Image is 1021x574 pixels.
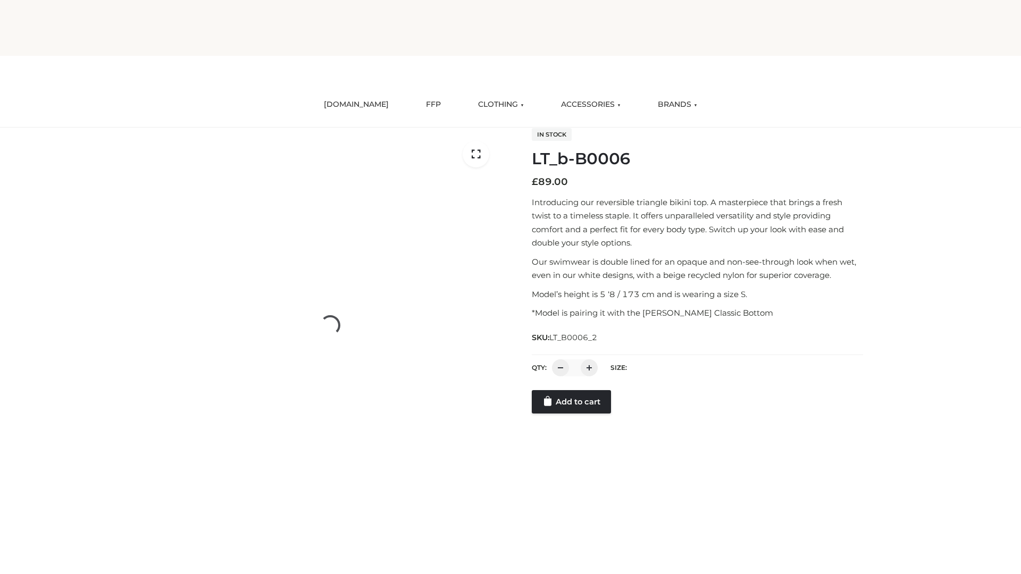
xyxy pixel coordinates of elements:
bdi: 89.00 [532,176,568,188]
label: QTY: [532,364,547,372]
p: *Model is pairing it with the [PERSON_NAME] Classic Bottom [532,306,863,320]
a: BRANDS [650,93,705,116]
a: Add to cart [532,390,611,413]
span: £ [532,176,538,188]
a: FFP [418,93,449,116]
span: In stock [532,128,572,141]
p: Model’s height is 5 ‘8 / 173 cm and is wearing a size S. [532,288,863,301]
a: ACCESSORIES [553,93,629,116]
span: SKU: [532,331,598,344]
p: Introducing our reversible triangle bikini top. A masterpiece that brings a fresh twist to a time... [532,196,863,250]
label: Size: [610,364,627,372]
a: [DOMAIN_NAME] [316,93,397,116]
a: CLOTHING [470,93,532,116]
p: Our swimwear is double lined for an opaque and non-see-through look when wet, even in our white d... [532,255,863,282]
span: LT_B0006_2 [549,333,597,342]
h1: LT_b-B0006 [532,149,863,168]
